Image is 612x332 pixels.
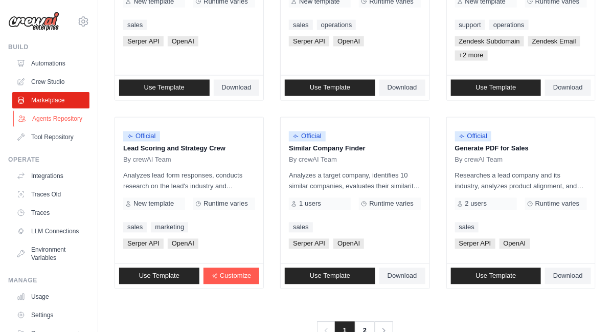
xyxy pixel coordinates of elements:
[310,84,350,92] span: Use Template
[369,200,414,208] span: Runtime varies
[333,36,364,47] span: OpenAI
[455,239,495,249] span: Serper API
[545,268,591,284] a: Download
[8,12,59,31] img: Logo
[289,170,421,192] p: Analyzes a target company, identifies 10 similar companies, evaluates their similarity, and provi...
[8,43,89,51] div: Build
[285,80,375,96] a: Use Template
[455,131,492,142] span: Official
[489,20,529,30] a: operations
[139,272,179,280] span: Use Template
[455,20,485,30] a: support
[168,239,198,249] span: OpenAI
[289,131,326,142] span: Official
[12,168,89,184] a: Integrations
[12,205,89,221] a: Traces
[455,36,524,47] span: Zendesk Subdomain
[455,144,587,154] p: Generate PDF for Sales
[12,241,89,266] a: Environment Variables
[123,131,160,142] span: Official
[13,110,90,127] a: Agents Repository
[123,144,255,154] p: Lead Scoring and Strategy Crew
[119,268,199,284] a: Use Template
[144,84,185,92] span: Use Template
[12,74,89,90] a: Crew Studio
[12,92,89,108] a: Marketplace
[12,129,89,145] a: Tool Repository
[220,272,251,280] span: Customize
[12,289,89,305] a: Usage
[545,80,591,96] a: Download
[285,268,375,284] a: Use Template
[214,80,260,96] a: Download
[8,276,89,284] div: Manage
[465,200,487,208] span: 2 users
[299,200,321,208] span: 1 users
[12,307,89,323] a: Settings
[133,200,174,208] span: New template
[8,156,89,164] div: Operate
[203,268,259,284] a: Customize
[289,36,329,47] span: Serper API
[388,84,417,92] span: Download
[123,20,147,30] a: sales
[289,223,312,233] a: sales
[289,144,421,154] p: Similar Company Finder
[310,272,350,280] span: Use Template
[475,272,516,280] span: Use Template
[123,239,164,249] span: Serper API
[123,223,147,233] a: sales
[451,80,541,96] a: Use Template
[535,200,580,208] span: Runtime varies
[553,272,583,280] span: Download
[455,156,503,164] span: By crewAI Team
[451,268,541,284] a: Use Template
[379,80,425,96] a: Download
[317,20,356,30] a: operations
[203,200,248,208] span: Runtime varies
[388,272,417,280] span: Download
[289,156,337,164] span: By crewAI Team
[455,170,587,192] p: Researches a lead company and its industry, analyzes product alignment, and creates content for a...
[528,36,580,47] span: Zendesk Email
[119,80,210,96] a: Use Template
[455,51,488,61] span: +2 more
[168,36,198,47] span: OpenAI
[222,84,252,92] span: Download
[500,239,530,249] span: OpenAI
[12,186,89,203] a: Traces Old
[333,239,364,249] span: OpenAI
[379,268,425,284] a: Download
[123,36,164,47] span: Serper API
[123,156,171,164] span: By crewAI Team
[455,223,479,233] a: sales
[475,84,516,92] span: Use Template
[289,239,329,249] span: Serper API
[12,223,89,239] a: LLM Connections
[123,170,255,192] p: Analyzes lead form responses, conducts research on the lead's industry and company, and scores th...
[289,20,312,30] a: sales
[12,55,89,72] a: Automations
[553,84,583,92] span: Download
[151,223,188,233] a: marketing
